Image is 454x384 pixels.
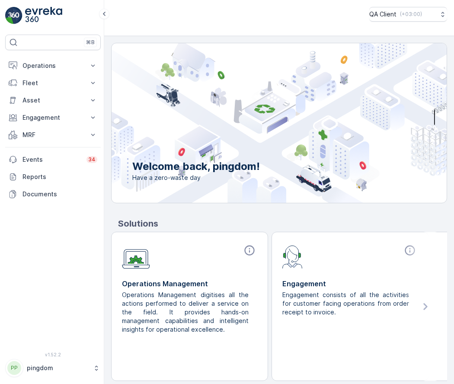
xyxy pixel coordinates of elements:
img: logo_light-DOdMpM7g.png [25,7,62,24]
a: Documents [5,186,101,203]
img: city illustration [73,43,447,203]
p: Engagement consists of all the activities for customer facing operations from order receipt to in... [282,291,411,317]
p: Operations [22,61,83,70]
p: QA Client [369,10,396,19]
span: Have a zero-waste day [132,173,260,182]
button: QA Client(+03:00) [369,7,447,22]
button: Operations [5,57,101,74]
div: PP [7,361,21,375]
img: module-icon [122,244,150,269]
p: Fleet [22,79,83,87]
p: Solutions [118,217,447,230]
p: MRF [22,131,83,139]
a: Reports [5,168,101,186]
p: Events [22,155,81,164]
p: Operations Management digitises all the actions performed to deliver a service on the field. It p... [122,291,250,334]
p: Engagement [282,278,418,289]
button: Fleet [5,74,101,92]
p: 34 [88,156,96,163]
span: v 1.52.2 [5,352,101,357]
p: Operations Management [122,278,257,289]
p: Asset [22,96,83,105]
button: PPpingdom [5,359,101,377]
p: Engagement [22,113,83,122]
button: MRF [5,126,101,144]
p: Reports [22,173,97,181]
p: Documents [22,190,97,198]
p: Welcome back, pingdom! [132,160,260,173]
img: module-icon [282,244,303,269]
p: pingdom [27,364,89,372]
button: Engagement [5,109,101,126]
button: Asset [5,92,101,109]
p: ⌘B [86,39,95,46]
a: Events34 [5,151,101,168]
img: logo [5,7,22,24]
p: ( +03:00 ) [400,11,422,18]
